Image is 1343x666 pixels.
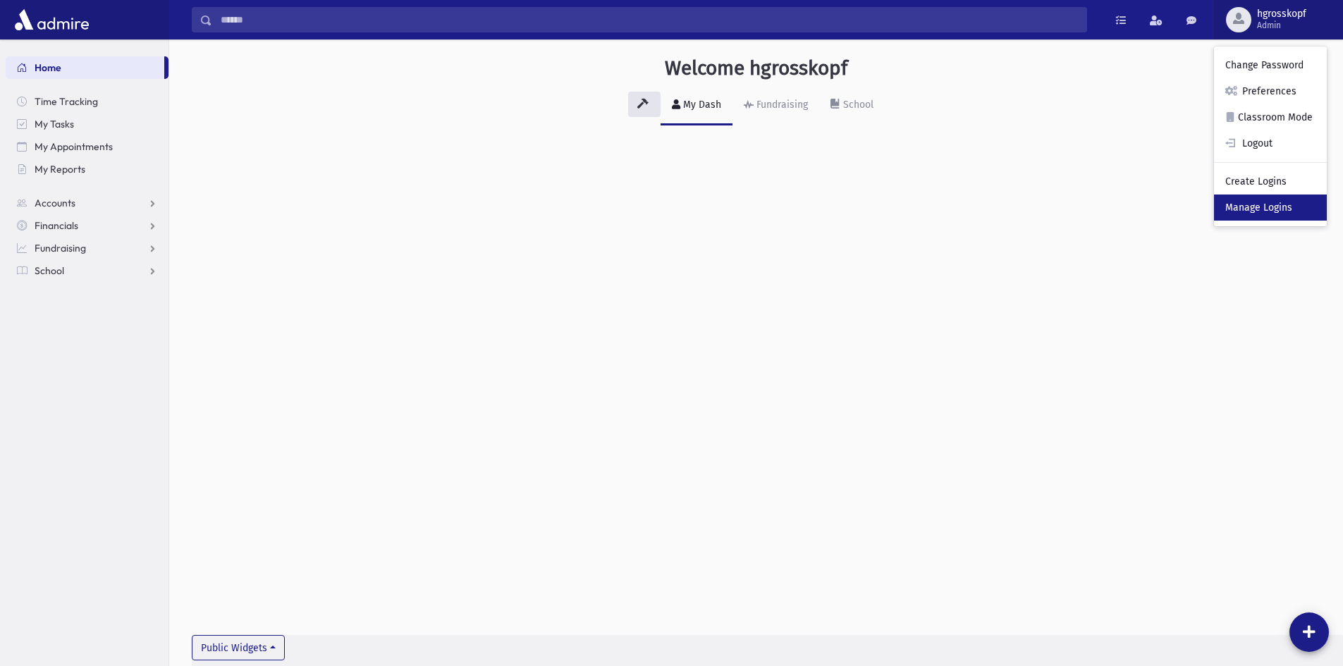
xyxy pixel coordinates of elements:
[1214,104,1327,130] a: Classroom Mode
[6,56,164,79] a: Home
[1214,78,1327,104] a: Preferences
[35,163,85,175] span: My Reports
[1257,20,1306,31] span: Admin
[665,56,847,80] h3: Welcome hgrosskopf
[35,95,98,108] span: Time Tracking
[6,158,168,180] a: My Reports
[6,192,168,214] a: Accounts
[6,259,168,282] a: School
[212,7,1086,32] input: Search
[6,135,168,158] a: My Appointments
[192,635,285,660] button: Public Widgets
[6,214,168,237] a: Financials
[35,242,86,254] span: Fundraising
[35,219,78,232] span: Financials
[6,90,168,113] a: Time Tracking
[1214,52,1327,78] a: Change Password
[35,140,113,153] span: My Appointments
[6,113,168,135] a: My Tasks
[1257,8,1306,20] span: hgrosskopf
[680,99,721,111] div: My Dash
[754,99,808,111] div: Fundraising
[35,118,74,130] span: My Tasks
[1214,130,1327,156] a: Logout
[1214,195,1327,221] a: Manage Logins
[35,61,61,74] span: Home
[732,86,819,125] a: Fundraising
[1214,168,1327,195] a: Create Logins
[35,264,64,277] span: School
[35,197,75,209] span: Accounts
[840,99,873,111] div: School
[11,6,92,34] img: AdmirePro
[6,237,168,259] a: Fundraising
[819,86,885,125] a: School
[661,86,732,125] a: My Dash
